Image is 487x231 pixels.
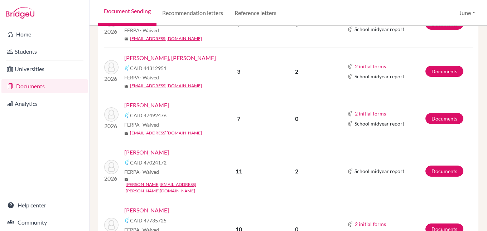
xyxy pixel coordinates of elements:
a: [EMAIL_ADDRESS][DOMAIN_NAME] [130,83,202,89]
a: [PERSON_NAME] [124,206,169,215]
img: Mustafa, Julia [104,160,119,174]
img: Common App logo [124,217,130,223]
img: Common App logo [347,221,353,227]
p: 0 [264,114,330,123]
p: 2026 [104,174,119,183]
img: Common App logo [347,74,353,79]
span: CAID 44312951 [130,64,167,72]
a: Documents [425,166,463,177]
a: Help center [1,198,88,212]
b: 9 [237,21,240,28]
a: [PERSON_NAME] [124,148,169,157]
img: Common App logo [124,112,130,118]
img: Mokhtar, Zaina [104,107,119,122]
button: 2 initial forms [355,62,386,70]
img: Jamal, Taha [104,60,119,74]
a: Documents [1,79,88,93]
a: Students [1,44,88,59]
span: CAID 47024172 [130,159,167,166]
span: School midyear report [355,120,404,127]
span: - Waived [140,122,159,128]
button: 2 initial forms [355,220,386,228]
a: Community [1,215,88,230]
img: Common App logo [347,168,353,174]
img: Bridge-U [6,7,34,19]
span: School midyear report [355,73,404,80]
span: FERPA [124,121,159,128]
button: June [456,6,478,20]
img: Common App logo [347,26,353,32]
img: Common App logo [124,159,130,165]
span: - Waived [140,27,159,33]
p: 2026 [104,122,119,130]
p: 2026 [104,27,119,36]
span: FERPA [124,74,159,81]
a: [PERSON_NAME], [PERSON_NAME] [124,54,216,62]
span: mail [124,177,129,182]
span: School midyear report [355,25,404,33]
span: mail [124,84,129,88]
span: CAID 47735725 [130,217,167,224]
span: FERPA [124,168,159,176]
a: Documents [425,66,463,77]
span: School midyear report [355,167,404,175]
a: Documents [425,113,463,124]
p: 2026 [104,74,119,83]
a: Home [1,27,88,41]
span: FERPA [124,26,159,34]
a: [PERSON_NAME][EMAIL_ADDRESS][PERSON_NAME][DOMAIN_NAME] [126,181,220,194]
a: [PERSON_NAME] [124,101,169,109]
button: 2 initial forms [355,109,386,118]
a: [EMAIL_ADDRESS][DOMAIN_NAME] [130,130,202,136]
b: 3 [237,68,240,75]
span: - Waived [140,169,159,175]
a: Universities [1,62,88,76]
a: Analytics [1,97,88,111]
img: Common App logo [347,111,353,117]
img: Common App logo [124,65,130,71]
span: - Waived [140,74,159,80]
b: 7 [237,115,240,122]
a: [EMAIL_ADDRESS][DOMAIN_NAME] [130,35,202,42]
img: Common App logo [347,64,353,69]
span: CAID 47492476 [130,112,167,119]
img: Common App logo [347,121,353,127]
p: 2 [264,167,330,176]
b: 11 [236,168,242,175]
span: mail [124,37,129,41]
p: 2 [264,67,330,76]
span: mail [124,131,129,136]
